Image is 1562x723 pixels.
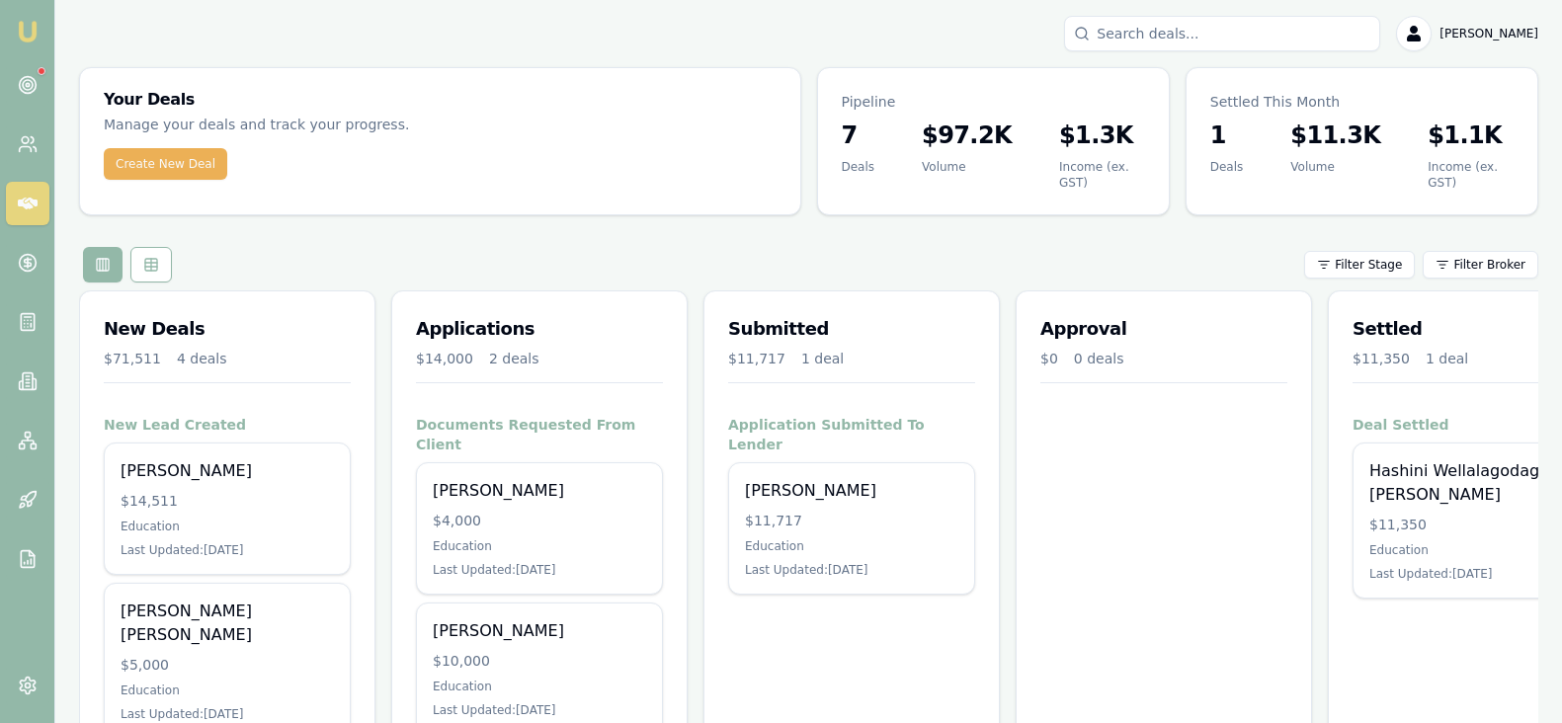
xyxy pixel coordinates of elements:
[121,683,334,698] div: Education
[1290,159,1380,175] div: Volume
[842,92,1145,112] p: Pipeline
[842,159,875,175] div: Deals
[121,459,334,483] div: [PERSON_NAME]
[842,120,875,151] h3: 7
[177,349,227,368] div: 4 deals
[745,538,958,554] div: Education
[1040,315,1287,343] h3: Approval
[1290,120,1380,151] h3: $11.3K
[121,519,334,534] div: Education
[1210,92,1514,112] p: Settled This Month
[433,511,646,530] div: $4,000
[1335,257,1402,273] span: Filter Stage
[745,511,958,530] div: $11,717
[1064,16,1380,51] input: Search deals
[433,651,646,671] div: $10,000
[16,20,40,43] img: emu-icon-u.png
[1453,257,1525,273] span: Filter Broker
[104,349,161,368] div: $71,511
[922,159,1012,175] div: Volume
[1426,349,1468,368] div: 1 deal
[104,148,227,180] button: Create New Deal
[416,415,663,454] h4: Documents Requested From Client
[1040,349,1058,368] div: $0
[121,655,334,675] div: $5,000
[433,479,646,503] div: [PERSON_NAME]
[121,706,334,722] div: Last Updated: [DATE]
[1059,120,1145,151] h3: $1.3K
[416,349,473,368] div: $14,000
[728,415,975,454] h4: Application Submitted To Lender
[1059,159,1145,191] div: Income (ex. GST)
[728,315,975,343] h3: Submitted
[433,538,646,554] div: Education
[104,315,351,343] h3: New Deals
[416,315,663,343] h3: Applications
[121,491,334,511] div: $14,511
[121,600,334,647] div: [PERSON_NAME] [PERSON_NAME]
[801,349,844,368] div: 1 deal
[433,619,646,643] div: [PERSON_NAME]
[1428,159,1514,191] div: Income (ex. GST)
[1353,349,1410,368] div: $11,350
[728,349,785,368] div: $11,717
[745,562,958,578] div: Last Updated: [DATE]
[1423,251,1538,279] button: Filter Broker
[489,349,539,368] div: 2 deals
[1428,120,1514,151] h3: $1.1K
[1304,251,1415,279] button: Filter Stage
[104,415,351,435] h4: New Lead Created
[433,562,646,578] div: Last Updated: [DATE]
[433,679,646,694] div: Education
[1210,120,1244,151] h3: 1
[1439,26,1538,41] span: [PERSON_NAME]
[745,479,958,503] div: [PERSON_NAME]
[1210,159,1244,175] div: Deals
[922,120,1012,151] h3: $97.2K
[104,114,610,136] p: Manage your deals and track your progress.
[1074,349,1124,368] div: 0 deals
[121,542,334,558] div: Last Updated: [DATE]
[433,702,646,718] div: Last Updated: [DATE]
[104,92,777,108] h3: Your Deals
